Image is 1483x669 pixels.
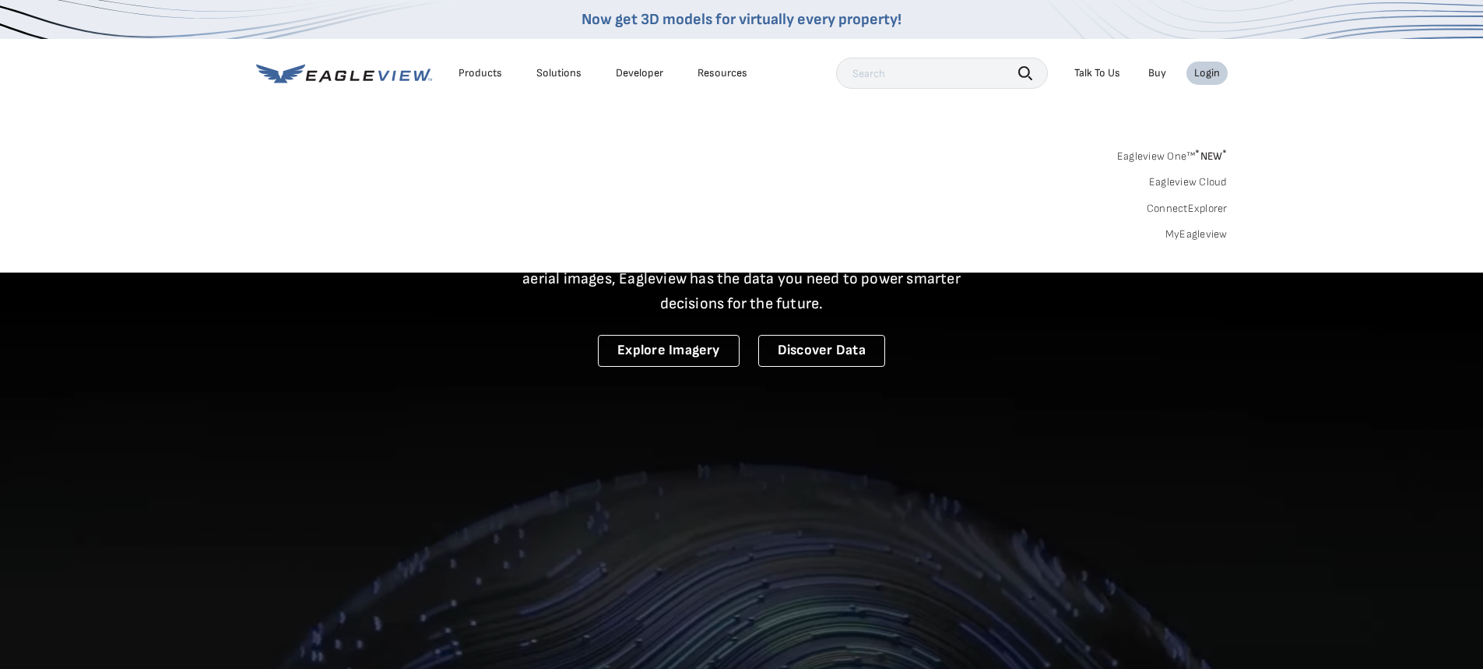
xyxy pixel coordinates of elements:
a: MyEagleview [1165,227,1228,241]
a: Now get 3D models for virtually every property! [582,10,901,29]
p: A new era starts here. Built on more than 3.5 billion high-resolution aerial images, Eagleview ha... [504,241,980,316]
a: Eagleview Cloud [1149,175,1228,189]
a: Eagleview One™*NEW* [1117,145,1228,163]
a: Discover Data [758,335,885,367]
a: Buy [1148,66,1166,80]
div: Resources [698,66,747,80]
a: Developer [616,66,663,80]
div: Talk To Us [1074,66,1120,80]
div: Products [459,66,502,80]
span: NEW [1195,150,1227,163]
a: ConnectExplorer [1147,202,1228,216]
input: Search [836,58,1048,89]
div: Solutions [536,66,582,80]
div: Login [1194,66,1220,80]
a: Explore Imagery [598,335,740,367]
